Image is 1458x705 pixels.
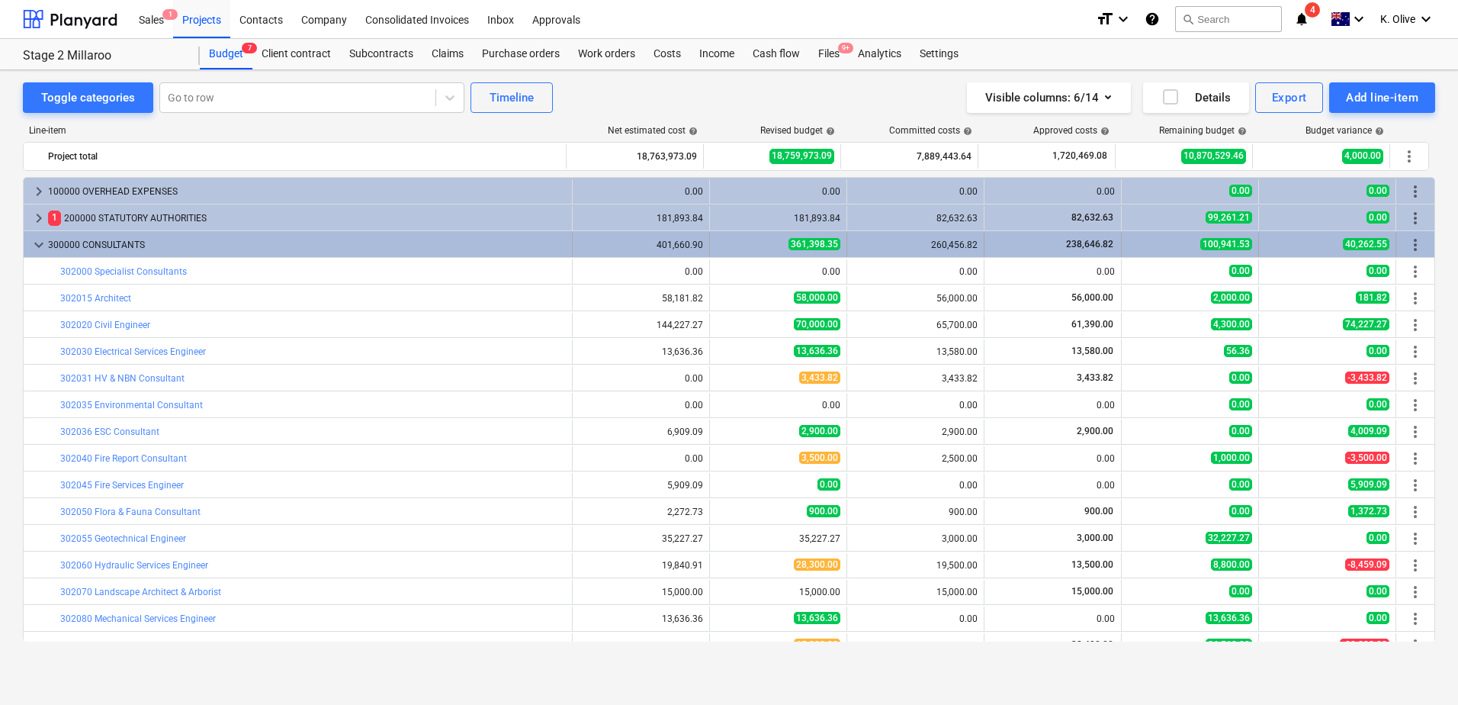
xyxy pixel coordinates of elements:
[1342,149,1383,163] span: 4,000.00
[1181,149,1246,163] span: 10,870,529.46
[991,266,1115,277] div: 0.00
[579,507,703,517] div: 2,272.73
[1211,318,1252,330] span: 4,300.00
[853,400,978,410] div: 0.00
[1406,556,1424,575] span: More actions
[1366,398,1389,410] span: 0.00
[1345,452,1389,464] span: -3,500.00
[853,320,978,330] div: 65,700.00
[853,533,978,544] div: 3,000.00
[30,236,48,254] span: keyboard_arrow_down
[1406,396,1424,414] span: More actions
[1033,125,1110,136] div: Approved costs
[579,480,703,491] div: 5,909.09
[799,372,840,384] span: 3,433.82
[1346,88,1418,108] div: Add line-item
[490,88,534,108] div: Timeline
[1345,372,1389,384] span: -3,433.82
[162,9,178,20] span: 1
[1175,6,1282,32] button: Search
[716,213,840,224] div: 181,893.84
[716,587,840,597] div: 15,000.00
[1272,88,1307,108] div: Export
[60,400,203,410] a: 302035 Environmental Consultant
[60,613,216,624] a: 302080 Mechanical Services Engineer
[1406,236,1424,254] span: More actions
[1366,185,1389,197] span: 0.00
[716,186,840,197] div: 0.00
[200,39,252,69] a: Budget7
[1070,212,1115,223] span: 82,632.63
[1206,612,1252,624] span: 13,636.36
[960,127,972,136] span: help
[1065,239,1115,249] span: 238,646.82
[60,427,159,437] a: 302036 ESC Consultant
[569,39,644,69] div: Work orders
[340,39,422,69] div: Subcontracts
[910,39,968,69] a: Settings
[1070,319,1115,330] span: 61,390.00
[1366,585,1389,597] span: 0.00
[853,613,978,624] div: 0.00
[788,238,840,250] span: 361,398.35
[1366,265,1389,277] span: 0.00
[1051,150,1109,163] span: 1,720,469.08
[1159,125,1247,136] div: Remaining budget
[853,293,978,304] div: 56,000.00
[1406,316,1424,334] span: More actions
[579,373,703,384] div: 0.00
[1406,182,1424,201] span: More actions
[1229,372,1252,384] span: 0.00
[252,39,340,69] div: Client contract
[853,373,978,384] div: 3,433.82
[799,425,840,437] span: 2,900.00
[422,39,473,69] a: Claims
[1329,82,1435,113] button: Add line-item
[1305,125,1384,136] div: Budget variance
[1235,127,1247,136] span: help
[743,39,809,69] div: Cash flow
[794,559,840,571] span: 28,300.00
[1406,289,1424,307] span: More actions
[853,560,978,571] div: 19,500.00
[60,266,187,277] a: 302000 Specialist Consultants
[849,39,910,69] a: Analytics
[716,533,840,544] div: 35,227.27
[823,127,835,136] span: help
[991,453,1115,464] div: 0.00
[716,266,840,277] div: 0.00
[1348,505,1389,517] span: 1,372.73
[853,507,978,517] div: 900.00
[1229,478,1252,491] span: 0.00
[853,213,978,224] div: 82,632.63
[991,186,1115,197] div: 0.00
[23,82,153,113] button: Toggle categories
[1182,13,1194,25] span: search
[889,125,972,136] div: Committed costs
[579,533,703,544] div: 35,227.27
[579,240,703,250] div: 401,660.90
[579,613,703,624] div: 13,636.36
[690,39,743,69] div: Income
[967,82,1131,113] button: Visible columns:6/14
[1406,610,1424,628] span: More actions
[644,39,690,69] a: Costs
[1366,345,1389,357] span: 0.00
[1211,559,1252,571] span: 8,800.00
[579,320,703,330] div: 144,227.27
[769,149,834,163] span: 18,759,973.09
[579,560,703,571] div: 19,840.91
[1406,262,1424,281] span: More actions
[48,206,566,230] div: 200000 STATUTORY AUTHORITIES
[1366,612,1389,624] span: 0.00
[48,144,560,169] div: Project total
[60,507,201,517] a: 302050 Flora & Fauna Consultant
[60,293,131,304] a: 302015 Architect
[608,125,698,136] div: Net estimated cost
[60,320,150,330] a: 302020 Civil Engineer
[853,240,978,250] div: 260,456.82
[1372,127,1384,136] span: help
[1229,265,1252,277] span: 0.00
